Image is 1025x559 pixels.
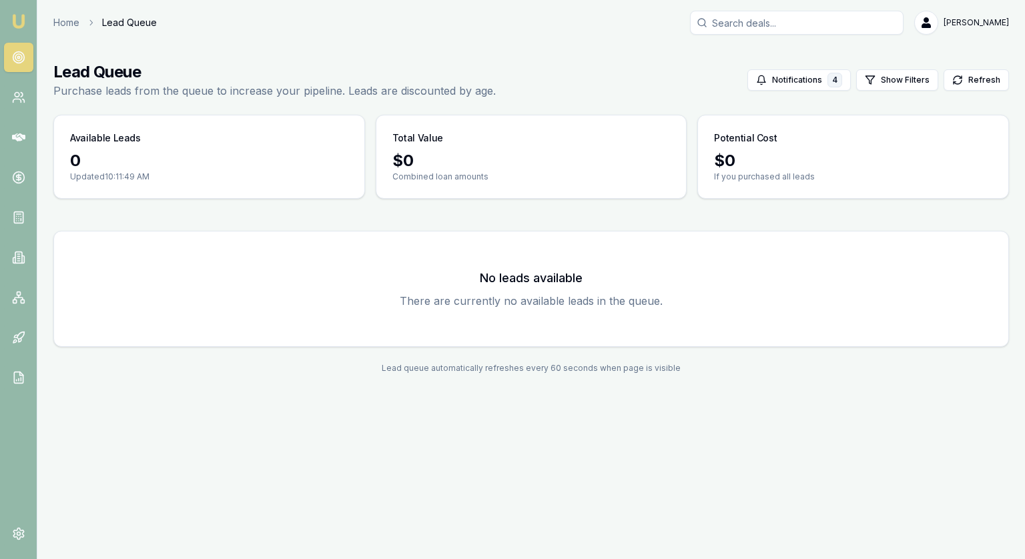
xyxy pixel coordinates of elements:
[53,83,496,99] p: Purchase leads from the queue to increase your pipeline. Leads are discounted by age.
[827,73,842,87] div: 4
[714,171,992,182] p: If you purchased all leads
[392,171,671,182] p: Combined loan amounts
[944,17,1009,28] span: [PERSON_NAME]
[11,13,27,29] img: emu-icon-u.png
[392,150,671,171] div: $ 0
[70,171,348,182] p: Updated 10:11:49 AM
[944,69,1009,91] button: Refresh
[70,269,992,288] h3: No leads available
[53,61,496,83] h1: Lead Queue
[747,69,851,91] button: Notifications4
[53,363,1009,374] div: Lead queue automatically refreshes every 60 seconds when page is visible
[714,150,992,171] div: $ 0
[53,16,79,29] a: Home
[392,131,443,145] h3: Total Value
[714,131,777,145] h3: Potential Cost
[70,293,992,309] p: There are currently no available leads in the queue.
[690,11,904,35] input: Search deals
[70,131,141,145] h3: Available Leads
[856,69,938,91] button: Show Filters
[70,150,348,171] div: 0
[53,16,157,29] nav: breadcrumb
[102,16,157,29] span: Lead Queue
